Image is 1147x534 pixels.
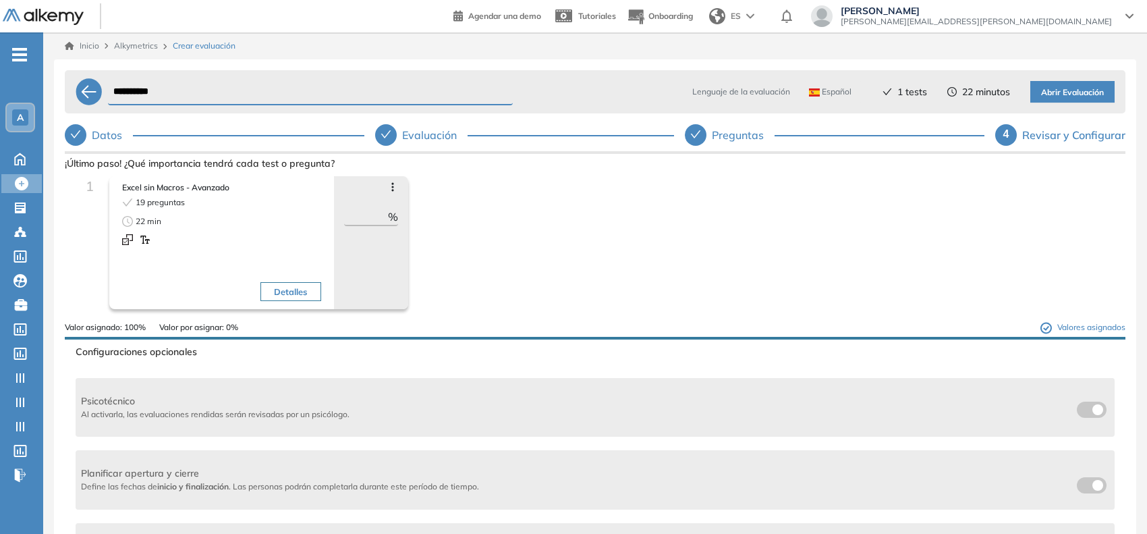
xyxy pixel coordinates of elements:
[712,124,775,146] div: Preguntas
[3,9,84,26] img: Logo
[65,40,99,52] a: Inicio
[1041,86,1104,99] span: Abrir Evaluación
[157,481,229,491] b: inicio y finalización
[65,321,146,334] span: Valor asignado: 100%
[962,85,1010,99] span: 22 minutos
[375,124,675,146] div: Evaluación
[381,129,391,140] span: check
[809,88,820,97] img: ESP
[65,157,1125,171] span: ¡Último paso! ¿Qué importancia tendrá cada test o pregunta?
[1022,124,1125,146] div: Revisar y Configurar
[122,182,320,194] span: Excel sin Macros - Avanzado
[648,11,693,21] span: Onboarding
[81,481,479,491] span: Define las fechas de . Las personas podrán completarla durante este período de tiempo.
[136,215,161,228] span: 22 min
[468,11,541,21] span: Agendar una demo
[1003,128,1009,140] span: 4
[76,345,1115,359] span: Configuraciones opcionales
[260,282,320,301] button: Detalles
[86,178,94,194] span: 1
[140,234,150,245] img: Respuesta escrita
[841,16,1112,27] span: [PERSON_NAME][EMAIL_ADDRESS][PERSON_NAME][DOMAIN_NAME]
[1030,81,1115,103] button: Abrir Evaluación
[122,216,133,227] span: clock-circle
[136,196,185,209] span: 19 preguntas
[809,86,851,97] span: Español
[731,10,741,22] span: ES
[692,86,790,98] span: Lenguaje de la evaluación
[685,124,984,146] div: Preguntas
[159,321,238,334] span: Valor por asignar: 0%
[746,14,754,19] img: arrow
[122,197,133,208] span: check
[81,408,349,421] span: Al activarla, las evaluaciones rendidas serán revisadas por un psicólogo.
[65,124,364,146] div: Datos
[114,41,158,51] span: Alkymetrics
[92,124,133,146] div: Datos
[81,394,349,408] span: Psicotécnico
[173,40,235,52] span: Crear evaluación
[402,124,468,146] div: Evaluación
[947,87,957,97] span: clock-circle
[709,8,725,24] img: world
[690,129,701,140] span: check
[841,5,1112,16] span: [PERSON_NAME]
[897,85,927,99] span: 1 tests
[995,124,1125,146] div: 4Revisar y Configurar
[627,2,693,31] button: Onboarding
[578,11,616,21] span: Tutoriales
[17,112,24,123] span: A
[1040,321,1125,334] span: Valores asignados
[122,234,133,245] img: Multiple Choice
[453,7,541,23] a: Agendar una demo
[883,87,892,97] span: check
[12,53,27,56] i: -
[388,209,398,225] span: %
[81,466,479,481] span: Planificar apertura y cierre
[70,129,81,140] span: check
